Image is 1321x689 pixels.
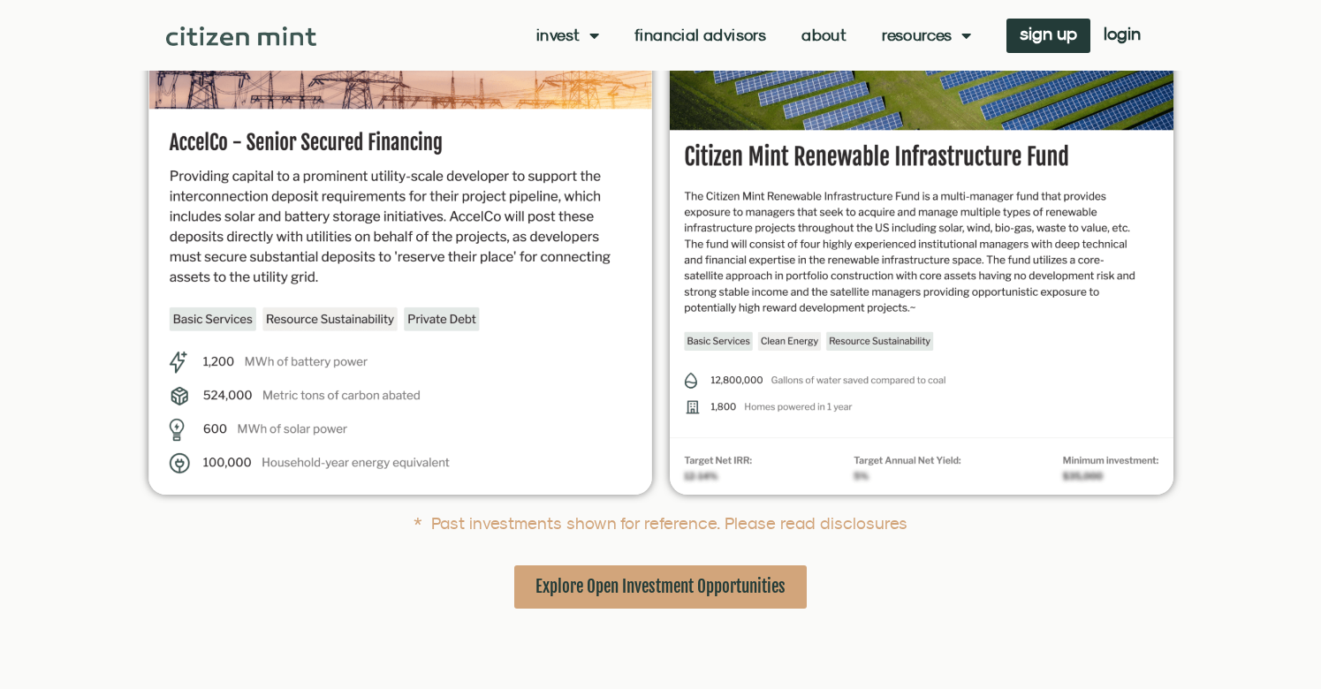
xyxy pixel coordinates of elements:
[1006,19,1090,53] a: sign up
[514,565,807,609] a: Explore Open Investment Opportunities
[801,26,847,44] a: About
[536,26,971,44] nav: Menu
[535,576,786,598] span: Explore Open Investment Opportunities
[536,26,599,44] a: Invest
[634,26,766,44] a: Financial Advisors
[1090,19,1154,53] a: login
[1020,27,1077,40] span: sign up
[166,26,317,46] img: Citizen Mint
[414,513,907,533] a: * Past investments shown for reference. Please read disclosures
[882,26,971,44] a: Resources
[1104,27,1141,40] span: login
